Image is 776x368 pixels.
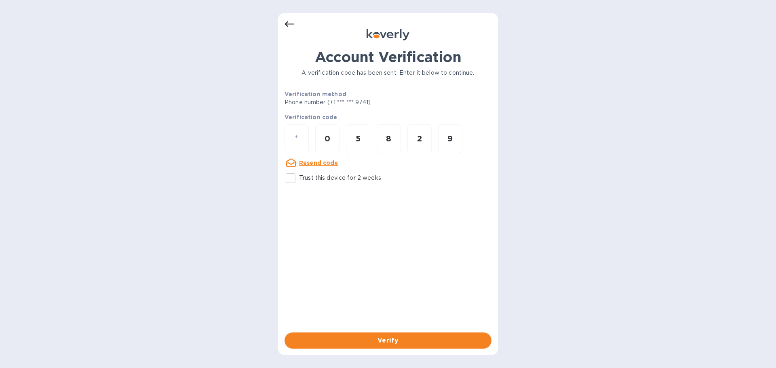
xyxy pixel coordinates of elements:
[285,98,432,107] p: Phone number (+1 *** *** 9741)
[299,160,338,166] u: Resend code
[285,332,491,349] button: Verify
[291,336,485,345] span: Verify
[285,113,491,121] p: Verification code
[285,48,491,65] h1: Account Verification
[299,174,381,182] p: Trust this device for 2 weeks
[285,91,346,97] b: Verification method
[285,69,491,77] p: A verification code has been sent. Enter it below to continue.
